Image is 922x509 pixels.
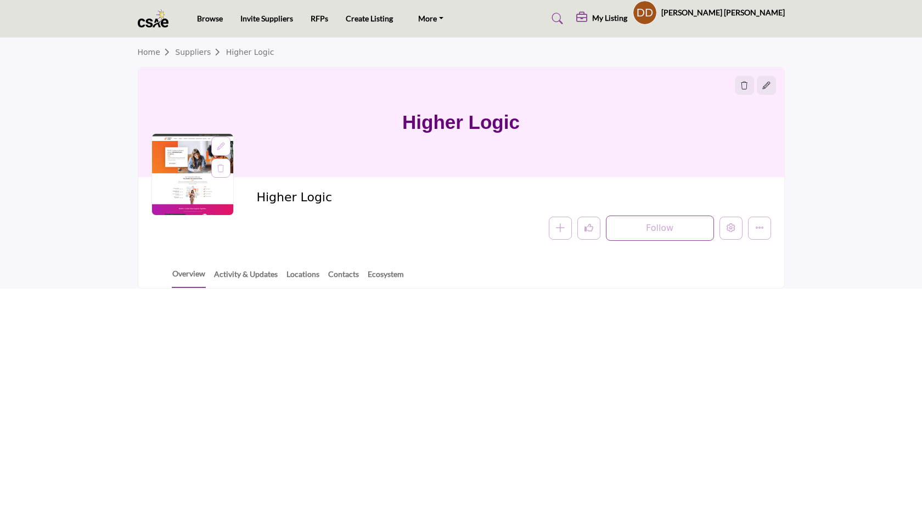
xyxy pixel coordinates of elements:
[211,137,231,156] div: Aspect Ratio:1:1,Size:400x400px
[346,14,393,23] a: Create Listing
[226,48,274,56] a: Higher Logic
[213,268,278,287] a: Activity & Updates
[719,217,743,240] button: Edit company
[541,10,570,27] a: Search
[367,268,404,287] a: Ecosystem
[411,11,451,26] a: More
[402,67,520,177] h1: Higher Logic
[576,12,627,25] div: My Listing
[138,48,176,56] a: Home
[256,190,558,205] h2: Higher Logic
[606,216,714,241] button: Follow
[757,76,776,95] div: Aspect Ratio:6:1,Size:1200x200px
[661,7,785,18] h5: [PERSON_NAME] [PERSON_NAME]
[328,268,359,287] a: Contacts
[175,48,226,56] a: Suppliers
[138,9,175,27] img: site Logo
[172,268,206,288] a: Overview
[592,13,627,23] h5: My Listing
[748,217,771,240] button: More details
[311,14,328,23] a: RFPs
[633,1,657,25] button: Show hide supplier dropdown
[577,217,600,240] button: Like
[286,268,320,287] a: Locations
[197,14,223,23] a: Browse
[240,14,293,23] a: Invite Suppliers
